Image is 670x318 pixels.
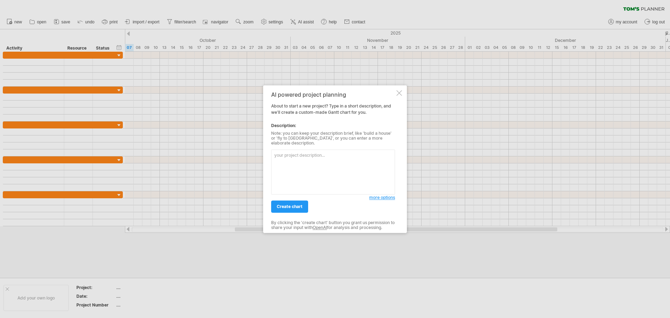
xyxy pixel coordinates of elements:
[271,200,308,213] a: create chart
[369,195,395,200] span: more options
[271,220,395,230] div: By clicking the 'create chart' button you grant us permission to share your input with for analys...
[369,194,395,201] a: more options
[271,91,395,98] div: AI powered project planning
[277,204,303,209] span: create chart
[271,131,395,146] div: Note: you can keep your description brief, like 'build a house' or 'fly to [GEOGRAPHIC_DATA]', or...
[313,225,327,230] a: OpenAI
[271,123,395,129] div: Description:
[271,91,395,227] div: About to start a new project? Type in a short description, and we'll create a custom-made Gantt c...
